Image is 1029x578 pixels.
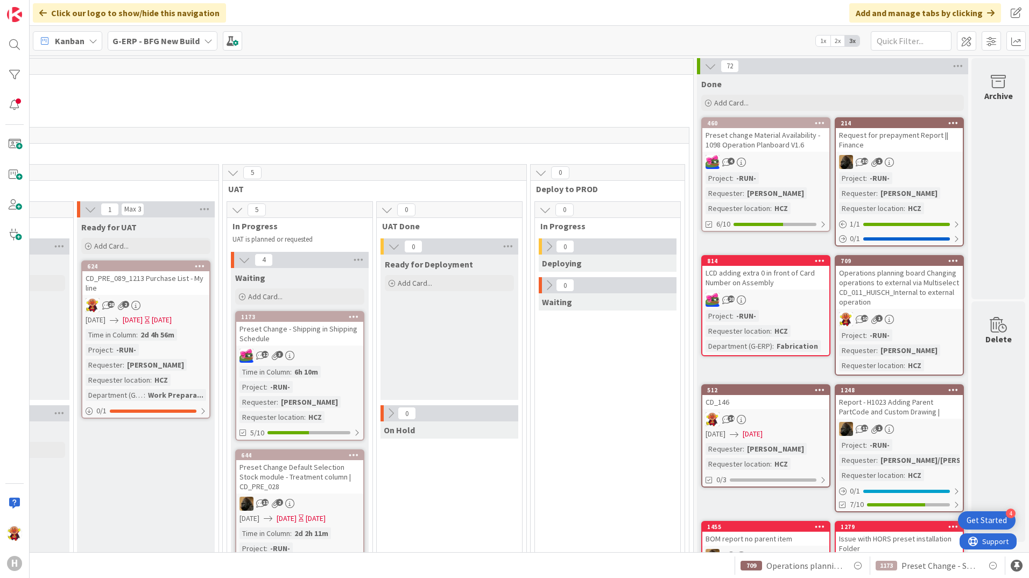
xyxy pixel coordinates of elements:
[839,329,865,341] div: Project
[835,117,964,246] a: 214Request for prepayment Report || FinanceNDProject:-RUN-Requester:[PERSON_NAME]Requester locati...
[774,340,821,352] div: Fabrication
[707,119,829,127] div: 460
[152,314,172,326] div: [DATE]
[861,425,868,432] span: 11
[243,166,262,179] span: 5
[904,360,905,371] span: :
[701,384,830,488] a: 512CD_146LC[DATE][DATE]Requester:[PERSON_NAME]Requester location:HCZ0/3
[839,454,876,466] div: Requester
[101,203,119,216] span: 1
[839,344,876,356] div: Requester
[536,184,671,194] span: Deploy to PROD
[702,118,829,152] div: 460Preset change Material Availability - 1098 Operation Planboard V1.6
[702,256,829,290] div: 814LCD adding extra 0 in front of Card Number on Assembly
[878,187,940,199] div: [PERSON_NAME]
[706,172,732,184] div: Project
[82,404,209,418] div: 0/1
[702,385,829,409] div: 512CD_146
[702,128,829,152] div: Preset change Material Availability - 1098 Operation Planboard V1.6
[145,389,206,401] div: Work Prepara...
[734,310,759,322] div: -RUN-
[905,469,924,481] div: HCZ
[734,172,759,184] div: -RUN-
[306,411,325,423] div: HCZ
[706,549,720,563] img: ND
[841,119,963,127] div: 214
[702,155,829,169] div: JK
[262,351,269,358] span: 12
[7,556,22,571] div: H
[865,439,867,451] span: :
[850,485,860,497] span: 0 / 1
[904,202,905,214] span: :
[7,7,22,22] img: Visit kanbanzone.com
[967,515,1007,526] div: Get Started
[836,522,963,532] div: 1279
[716,218,730,230] span: 6/10
[542,297,572,307] span: Waiting
[839,202,904,214] div: Requester location
[984,89,1013,102] div: Archive
[876,315,883,322] span: 1
[248,292,283,301] span: Add Card...
[702,522,829,532] div: 1455
[277,396,278,408] span: :
[397,203,415,216] span: 0
[836,155,963,169] div: ND
[845,36,859,46] span: 3x
[702,412,829,426] div: LC
[839,439,865,451] div: Project
[266,542,267,554] span: :
[290,366,292,378] span: :
[701,255,830,356] a: 814LCD adding extra 0 in front of Card Number on AssemblyJKProject:-RUN-Requester location:HCZDep...
[87,263,209,270] div: 624
[235,311,364,441] a: 1173Preset Change - Shipping in Shipping ScheduleJKTime in Column:6h 10mProject:-RUN-Requester:[P...
[901,559,978,572] span: Preset Change - Shipping in Shipping Schedule
[706,428,725,440] span: [DATE]
[276,351,283,358] span: 3
[232,221,359,231] span: In Progress
[277,513,297,524] span: [DATE]
[55,34,84,47] span: Kanban
[86,359,123,371] div: Requester
[122,301,129,308] span: 2
[86,389,144,401] div: Department (G-ERP)
[266,381,267,393] span: :
[96,405,107,417] span: 0 / 1
[770,325,772,337] span: :
[123,359,124,371] span: :
[861,158,868,165] span: 30
[830,36,845,46] span: 2x
[772,202,791,214] div: HCZ
[728,552,735,559] span: 1
[836,385,963,419] div: 1248Report - H1023 Adding Parent PartCode and Custom Drawing |
[152,374,171,386] div: HCZ
[278,396,341,408] div: [PERSON_NAME]
[23,2,49,15] span: Support
[239,381,266,393] div: Project
[241,313,363,321] div: 1173
[236,460,363,494] div: Preset Change Default Selection Stock module - Treatment column | CD_PRE_028
[239,411,304,423] div: Requester location
[702,256,829,266] div: 814
[714,98,749,108] span: Add Card...
[850,499,864,510] span: 7/10
[236,497,363,511] div: ND
[542,258,582,269] span: Deploying
[551,166,569,179] span: 0
[556,279,574,292] span: 0
[239,527,290,539] div: Time in Column
[721,60,739,73] span: 72
[850,218,860,230] span: 1 / 1
[241,452,363,459] div: 644
[290,527,292,539] span: :
[850,233,860,244] span: 0 / 1
[540,221,667,231] span: In Progress
[236,450,363,494] div: 644Preset Change Default Selection Stock module - Treatment column | CD_PRE_028
[841,523,963,531] div: 1279
[124,359,187,371] div: [PERSON_NAME]
[876,187,878,199] span: :
[702,522,829,546] div: 1455BOM report no parent item
[239,349,253,363] img: JK
[701,79,722,89] span: Done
